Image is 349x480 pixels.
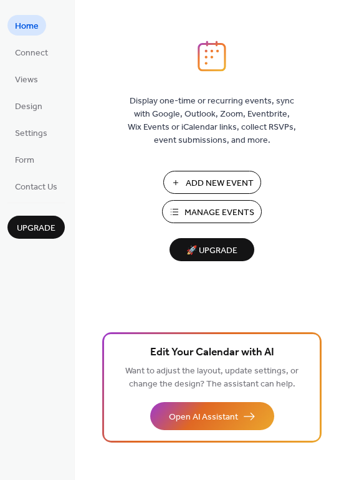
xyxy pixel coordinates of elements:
[15,181,57,194] span: Contact Us
[198,41,226,72] img: logo_icon.svg
[7,15,46,36] a: Home
[186,177,254,190] span: Add New Event
[128,95,296,147] span: Display one-time or recurring events, sync with Google, Outlook, Zoom, Eventbrite, Wix Events or ...
[7,176,65,196] a: Contact Us
[7,42,55,62] a: Connect
[170,238,254,261] button: 🚀 Upgrade
[7,69,45,89] a: Views
[7,122,55,143] a: Settings
[7,216,65,239] button: Upgrade
[163,171,261,194] button: Add New Event
[162,200,262,223] button: Manage Events
[15,20,39,33] span: Home
[15,47,48,60] span: Connect
[15,74,38,87] span: Views
[169,411,238,424] span: Open AI Assistant
[177,242,247,259] span: 🚀 Upgrade
[184,206,254,219] span: Manage Events
[7,149,42,170] a: Form
[15,154,34,167] span: Form
[17,222,55,235] span: Upgrade
[150,402,274,430] button: Open AI Assistant
[7,95,50,116] a: Design
[150,344,274,362] span: Edit Your Calendar with AI
[15,127,47,140] span: Settings
[125,363,299,393] span: Want to adjust the layout, update settings, or change the design? The assistant can help.
[15,100,42,113] span: Design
